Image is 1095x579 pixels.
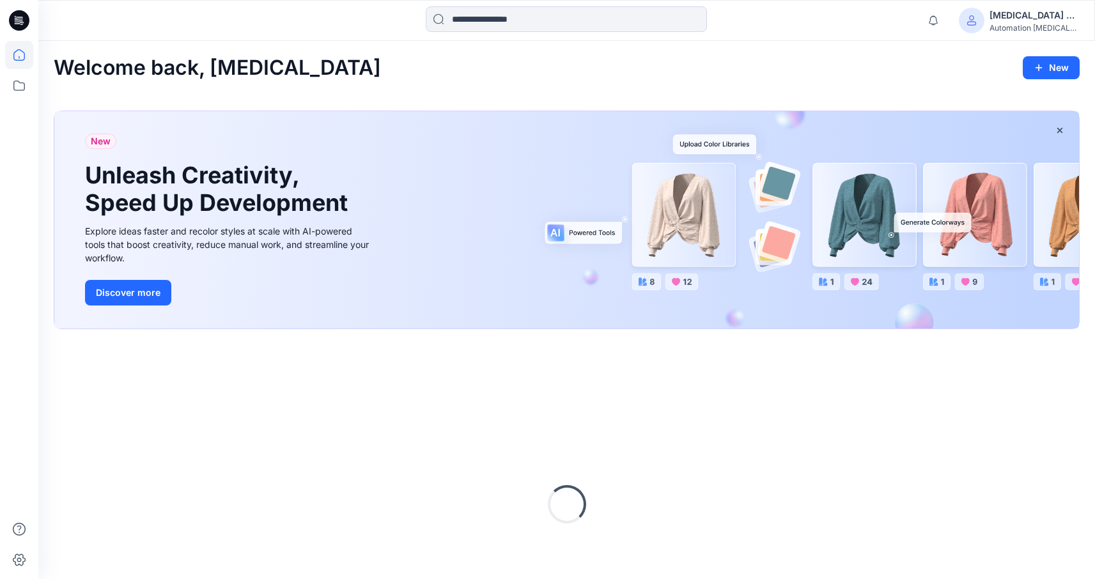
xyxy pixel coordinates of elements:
[91,134,111,149] span: New
[990,8,1079,23] div: [MEDICAL_DATA] +567
[54,56,381,80] h2: Welcome back, [MEDICAL_DATA]
[85,280,171,305] button: Discover more
[1023,56,1080,79] button: New
[85,280,373,305] a: Discover more
[85,162,353,217] h1: Unleash Creativity, Speed Up Development
[967,15,977,26] svg: avatar
[990,23,1079,33] div: Automation [MEDICAL_DATA]...
[85,224,373,265] div: Explore ideas faster and recolor styles at scale with AI-powered tools that boost creativity, red...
